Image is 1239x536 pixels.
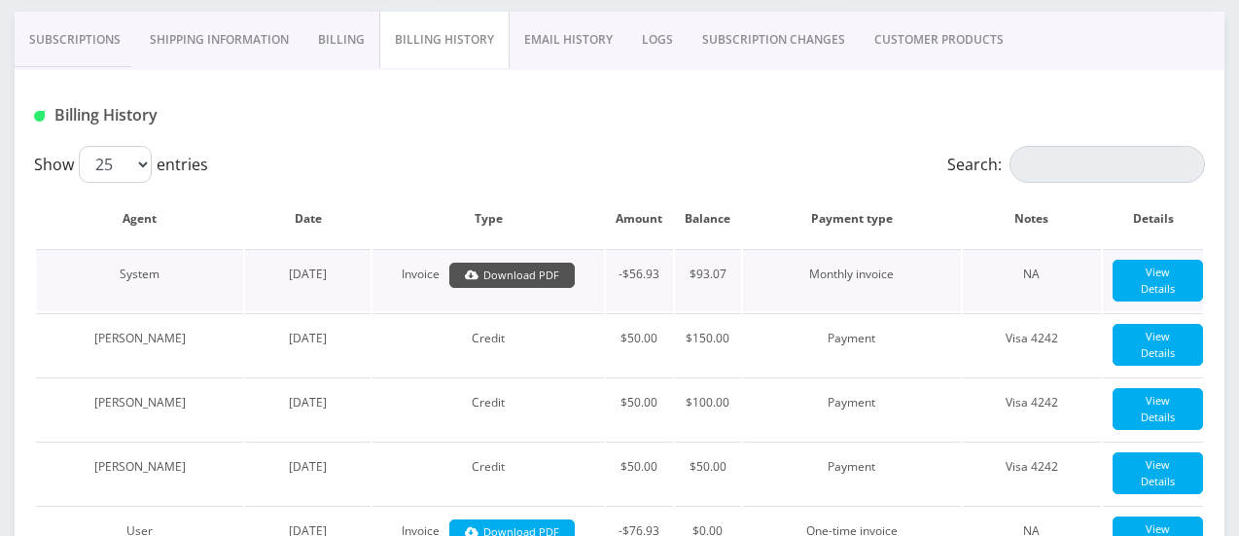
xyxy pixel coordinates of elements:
[743,191,961,247] th: Payment type
[963,191,1101,247] th: Notes
[372,442,603,504] td: Credit
[675,377,741,440] td: $100.00
[675,249,741,311] td: $93.07
[627,12,688,68] a: LOGS
[36,313,243,375] td: [PERSON_NAME]
[303,12,379,68] a: Billing
[245,191,371,247] th: Date
[743,313,961,375] td: Payment
[947,146,1205,183] label: Search:
[860,12,1018,68] a: CUSTOMER PRODUCTS
[606,249,673,311] td: -$56.93
[963,442,1101,504] td: Visa 4242
[34,106,405,125] h1: Billing History
[606,313,673,375] td: $50.00
[743,377,961,440] td: Payment
[606,377,673,440] td: $50.00
[36,377,243,440] td: [PERSON_NAME]
[510,12,627,68] a: EMAIL HISTORY
[36,249,243,311] td: System
[79,146,152,183] select: Showentries
[675,313,741,375] td: $150.00
[372,249,603,311] td: Invoice
[15,12,135,68] a: Subscriptions
[36,442,243,504] td: [PERSON_NAME]
[289,330,327,346] span: [DATE]
[963,313,1101,375] td: Visa 4242
[372,191,603,247] th: Type
[289,458,327,475] span: [DATE]
[34,146,208,183] label: Show entries
[379,12,510,68] a: Billing History
[135,12,303,68] a: Shipping Information
[289,266,327,282] span: [DATE]
[675,191,741,247] th: Balance
[688,12,860,68] a: SUBSCRIPTION CHANGES
[675,442,741,504] td: $50.00
[1009,146,1205,183] input: Search:
[1113,452,1203,494] a: View Details
[963,377,1101,440] td: Visa 4242
[1113,324,1203,366] a: View Details
[36,191,243,247] th: Agent
[1103,191,1203,247] th: Details
[372,313,603,375] td: Credit
[289,394,327,411] span: [DATE]
[606,442,673,504] td: $50.00
[963,249,1101,311] td: NA
[743,249,961,311] td: Monthly invoice
[1113,260,1203,302] a: View Details
[449,263,575,289] a: Download PDF
[743,442,961,504] td: Payment
[606,191,673,247] th: Amount
[1113,388,1203,430] a: View Details
[372,377,603,440] td: Credit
